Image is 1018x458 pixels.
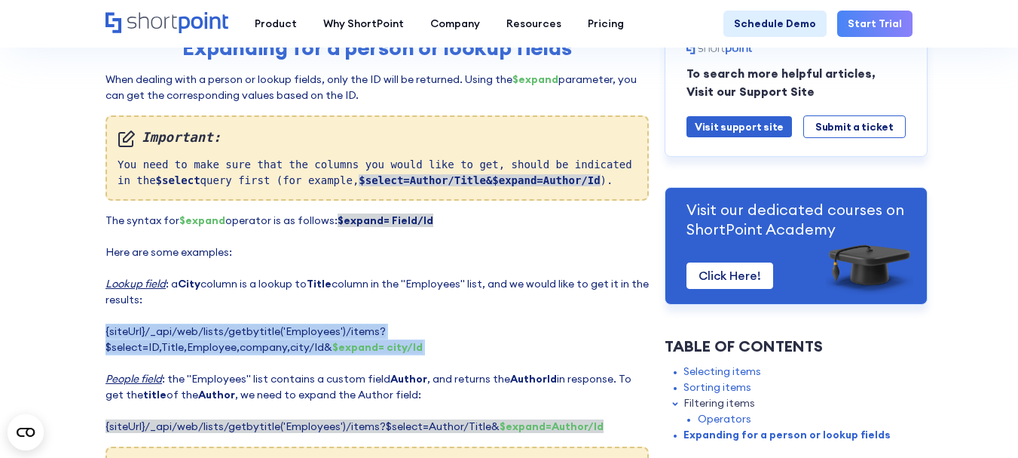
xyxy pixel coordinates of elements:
strong: $expand [179,214,225,227]
a: Sorting items [683,380,751,395]
a: Schedule Demo [723,11,827,37]
a: Company [417,11,493,37]
div: You need to make sure that the columns you would like to get, should be indicated in the query fi... [105,115,649,200]
strong: $select=Author/Title&$expand=Author/Id [359,174,600,186]
strong: Title [307,277,332,290]
strong: $select [156,174,200,186]
div: Table of Contents [665,335,928,358]
span: {siteUrl}/_api/web/lists/getbytitle('Employees')/items?$select=Author/Title& [105,420,604,433]
a: Expanding for a person or lookup fields [683,427,891,443]
em: Lookup field [105,277,166,290]
div: Product [255,16,297,32]
iframe: Chat Widget [943,386,1018,458]
strong: $expand=Author/Id [500,420,604,433]
p: The syntax for operator is as follows: Here are some examples: ‍ : a column is a lookup to column... [105,213,649,435]
a: Start Trial [837,11,913,37]
em: Important: [118,128,637,147]
a: Why ShortPoint [310,11,417,37]
strong: Author [198,388,235,401]
p: When dealing with a person or lookup fields, only the ID will be returned. Using the parameter, y... [105,72,649,103]
strong: $expand [512,72,558,86]
a: Selecting items [683,364,761,380]
h2: Expanding for a person or lookup fields [105,35,649,60]
strong: AuthorId [510,372,557,386]
div: Pricing [588,16,624,32]
p: To search more helpful articles, Visit our Support Site [686,65,906,100]
div: Company [430,16,480,32]
em: People field [105,372,162,386]
a: Visit support site [686,116,792,137]
strong: $expand= Field/Id ‍ [338,214,433,227]
a: Pricing [574,11,637,37]
a: Home [105,12,228,35]
a: Submit a ticket [803,115,906,138]
a: Product [241,11,310,37]
p: Visit our dedicated courses on ShortPoint Academy [686,200,906,238]
strong: Author [390,372,427,386]
div: Resources [506,16,561,32]
a: Click Here! [686,263,773,289]
strong: title [143,388,167,401]
button: Open CMP widget [8,414,44,450]
a: Operators [698,411,751,427]
strong: $expand= city/Id [332,340,423,354]
div: Why ShortPoint [323,16,404,32]
span: {siteUrl}/_api/web/lists/getbytitle('Employees')/items?$select=ID,Title,Employee,company,city/Id& [105,324,423,354]
a: Filtering items [683,395,755,411]
strong: City [178,277,200,290]
a: Resources [493,11,574,37]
